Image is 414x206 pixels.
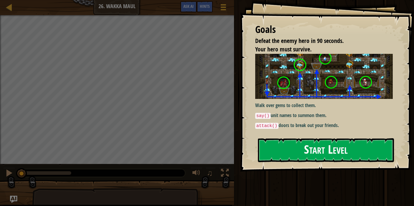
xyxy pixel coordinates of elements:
[183,3,194,9] span: Ask AI
[255,23,393,37] div: Goals
[200,3,210,9] span: Hints
[255,122,393,129] p: doors to break out your friends.
[248,37,391,45] li: Defeat the enemy hero in 90 seconds.
[255,113,271,119] code: say()
[216,1,231,15] button: Show game menu
[255,45,312,53] span: Your hero must survive.
[207,168,213,178] span: ♫
[205,168,216,180] button: ♫
[190,168,202,180] button: Adjust volume
[255,112,393,119] p: unit names to summon them.
[10,196,17,203] button: Ask AI
[219,168,231,180] button: Toggle fullscreen
[255,54,393,99] img: Wakka maul
[255,102,393,109] p: Walk over gems to collect them.
[255,37,344,45] span: Defeat the enemy hero in 90 seconds.
[248,45,391,54] li: Your hero must survive.
[180,1,197,12] button: Ask AI
[258,138,394,162] button: Start Level
[3,168,15,180] button: Ctrl + P: Pause
[255,123,279,129] code: attack()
